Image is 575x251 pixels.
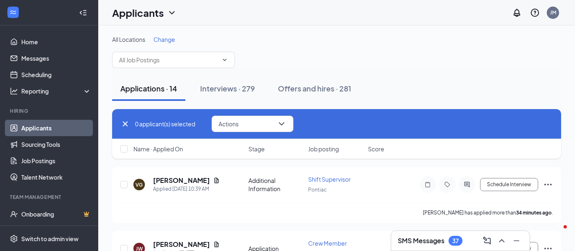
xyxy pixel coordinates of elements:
[119,55,218,64] input: All Job Postings
[153,240,210,249] h5: [PERSON_NAME]
[9,8,17,16] svg: WorkstreamLogo
[120,83,177,94] div: Applications · 14
[21,153,91,169] a: Job Postings
[21,235,79,243] div: Switch to admin view
[462,181,472,188] svg: ActiveChat
[153,36,175,43] span: Change
[219,121,239,127] span: Actions
[212,116,293,132] button: ActionsChevronDown
[547,223,567,243] iframe: Intercom live chat
[497,236,507,246] svg: ChevronUp
[398,236,444,245] h3: SMS Messages
[423,209,553,216] p: [PERSON_NAME] has applied more than .
[452,237,459,244] div: 37
[135,119,195,128] span: 0 applicant(s) selected
[21,136,91,153] a: Sourcing Tools
[278,83,351,94] div: Offers and hires · 281
[248,145,265,153] span: Stage
[512,236,521,246] svg: Minimize
[423,181,433,188] svg: Note
[21,50,91,66] a: Messages
[10,194,90,201] div: Team Management
[21,169,91,185] a: Talent Network
[495,234,508,247] button: ChevronUp
[308,176,351,183] span: Shift Supervisor
[482,236,492,246] svg: ComposeMessage
[543,180,553,189] svg: Ellipses
[21,222,91,239] a: TeamCrown
[308,145,339,153] span: Job posting
[167,8,177,18] svg: ChevronDown
[516,210,552,216] b: 34 minutes ago
[21,87,92,95] div: Reporting
[21,66,91,83] a: Scheduling
[112,36,145,43] span: All Locations
[248,176,303,193] div: Additional Information
[510,234,523,247] button: Minimize
[221,57,228,63] svg: ChevronDown
[308,187,327,193] span: Pontiac
[213,241,220,248] svg: Document
[10,235,18,243] svg: Settings
[153,176,210,185] h5: [PERSON_NAME]
[21,34,91,50] a: Home
[153,185,220,193] div: Applied [DATE] 10:39 AM
[530,8,540,18] svg: QuestionInfo
[480,234,494,247] button: ComposeMessage
[442,181,452,188] svg: Tag
[133,145,183,153] span: Name · Applied On
[200,83,255,94] div: Interviews · 279
[308,240,347,247] span: Crew Member
[368,145,384,153] span: Score
[21,206,91,222] a: OnboardingCrown
[512,8,522,18] svg: Notifications
[10,87,18,95] svg: Analysis
[480,178,538,191] button: Schedule Interview
[120,119,130,129] svg: Cross
[79,9,87,17] svg: Collapse
[21,120,91,136] a: Applicants
[112,6,164,20] h1: Applicants
[10,107,90,114] div: Hiring
[135,181,143,188] div: VG
[277,119,286,129] svg: ChevronDown
[550,9,556,16] div: JM
[213,177,220,184] svg: Document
